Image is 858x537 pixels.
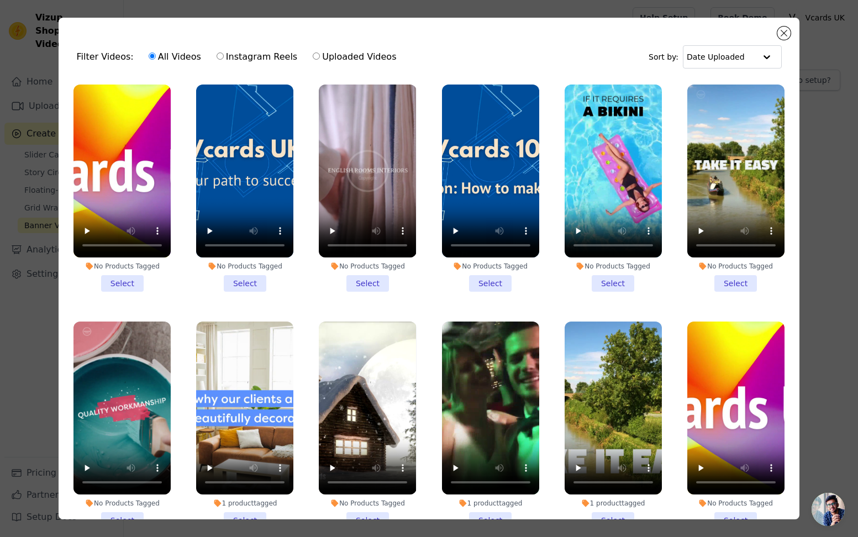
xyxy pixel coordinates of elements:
button: Close modal [777,27,791,40]
div: No Products Tagged [319,262,416,271]
div: No Products Tagged [565,262,662,271]
div: No Products Tagged [687,262,785,271]
div: No Products Tagged [687,499,785,508]
label: Instagram Reels [216,50,298,64]
div: No Products Tagged [73,262,171,271]
div: 1 product tagged [442,499,539,508]
div: Open chat [812,493,845,526]
div: Sort by: [649,45,782,69]
div: 1 product tagged [565,499,662,508]
div: No Products Tagged [319,499,416,508]
div: No Products Tagged [196,262,293,271]
div: No Products Tagged [73,499,171,508]
label: All Videos [148,50,202,64]
label: Uploaded Videos [312,50,397,64]
div: No Products Tagged [442,262,539,271]
div: Filter Videos: [76,44,402,70]
div: 1 product tagged [196,499,293,508]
